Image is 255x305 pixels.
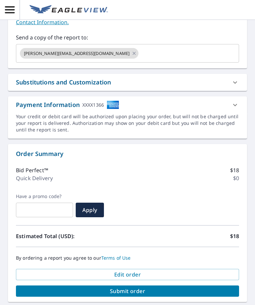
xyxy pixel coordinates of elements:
div: XXXX1366 [82,100,104,109]
p: $18 [230,166,239,174]
button: Edit order [16,269,239,280]
span: Edit order [21,271,234,278]
button: Submit order [16,285,239,297]
p: Quick Delivery [16,174,53,182]
div: [PERSON_NAME][EMAIL_ADDRESS][DOMAIN_NAME] [20,48,138,59]
span: Apply [81,206,99,214]
p: Bid Perfect™ [16,166,48,174]
div: Substitutions and Customization [8,74,247,91]
div: Payment Information [16,100,119,109]
div: Payment InformationXXXX1366cardImage [8,96,247,113]
img: cardImage [107,100,119,109]
label: Have a promo code? [16,193,73,199]
span: [PERSON_NAME][EMAIL_ADDRESS][DOMAIN_NAME] [20,50,133,57]
p: Order Summary [16,149,239,158]
p: $0 [233,174,239,182]
p: Estimated Total (USD): [16,232,127,240]
button: Apply [76,203,104,217]
a: EV Logo [26,1,112,19]
p: $18 [230,232,239,240]
a: Terms of Use [101,255,131,261]
div: Substitutions and Customization [16,78,111,87]
p: By ordering a report you agree to our [16,255,239,261]
span: Submit order [21,287,234,295]
label: Send a copy of the report to: [16,33,239,41]
img: EV Logo [30,5,108,15]
div: Your credit or debit card will be authorized upon placing your order, but will not be charged unt... [16,113,239,133]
